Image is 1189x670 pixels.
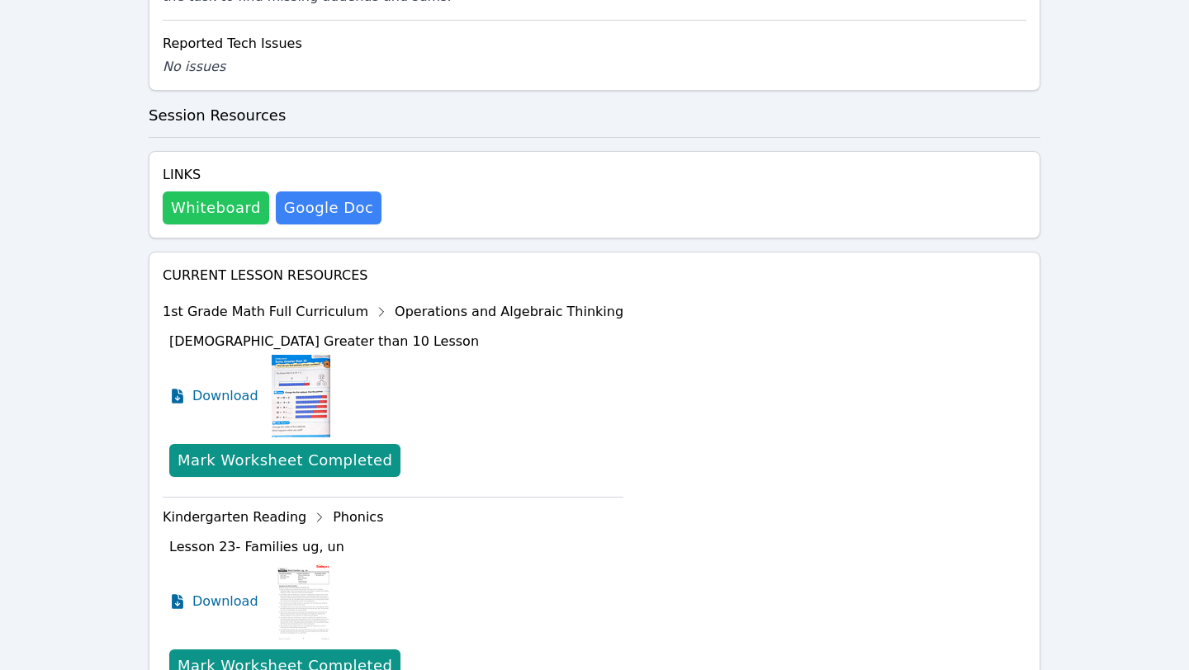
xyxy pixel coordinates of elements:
[169,539,344,554] span: Lesson 23- Families ug, un
[169,444,400,477] button: Mark Worksheet Completed
[192,592,258,611] span: Download
[178,449,392,472] div: Mark Worksheet Completed
[169,560,258,643] a: Download
[149,104,1040,127] h3: Session Resources
[163,59,225,74] span: No issues
[163,266,1026,285] h4: Current Lesson Resources
[163,165,381,185] h4: Links
[272,560,335,643] img: Lesson 23- Families ug, un
[272,355,330,437] img: Sums Greater than 10 Lesson
[163,504,623,531] div: Kindergarten Reading Phonics
[163,299,623,325] div: 1st Grade Math Full Curriculum Operations and Algebraic Thinking
[276,191,381,224] a: Google Doc
[163,34,1026,54] div: Reported Tech Issues
[169,355,258,437] a: Download
[192,386,258,406] span: Download
[169,333,479,349] span: [DEMOGRAPHIC_DATA] Greater than 10 Lesson
[163,191,269,224] button: Whiteboard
